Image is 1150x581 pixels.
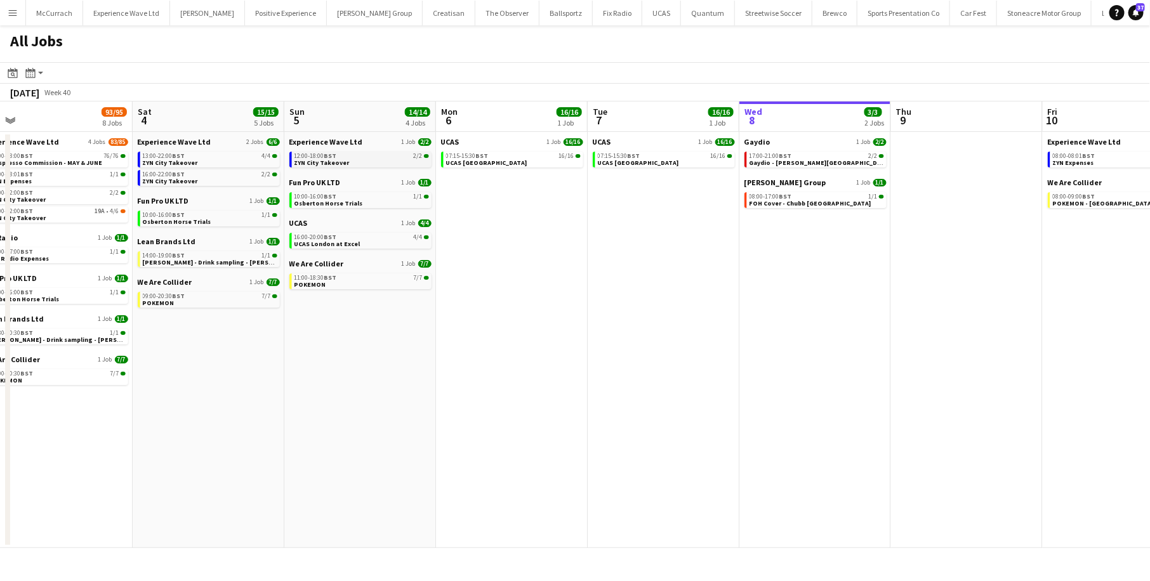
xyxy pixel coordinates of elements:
[711,153,726,159] span: 16/16
[121,209,126,213] span: 4/6
[267,238,280,245] span: 1/1
[138,196,280,237] div: Fun Pro UK LTD1 Job1/110:00-16:00BST1/1Osberton Horse Trials
[1053,159,1094,167] span: ZYN Expenses
[424,195,429,199] span: 1/1
[138,137,280,147] a: Experience Wave Ltd2 Jobs6/6
[262,153,271,159] span: 4/4
[557,107,582,117] span: 16/16
[115,234,128,242] span: 1/1
[1053,193,1095,200] span: 08:00-09:00
[441,137,583,170] div: UCAS1 Job16/1607:15-15:30BST16/16UCAS [GEOGRAPHIC_DATA]
[138,277,280,310] div: We Are Collider1 Job7/709:00-20:30BST7/7POKEMON
[143,152,277,166] a: 13:00-22:00BST4/4ZYN City Takeover
[272,173,277,176] span: 2/2
[475,1,539,25] button: The Observer
[294,192,429,207] a: 10:00-16:00BST1/1Osberton Horse Trials
[418,138,432,146] span: 2/2
[598,153,640,159] span: 07:15-15:30
[21,288,34,296] span: BST
[121,173,126,176] span: 1/1
[418,179,432,186] span: 1/1
[294,273,429,288] a: 11:00-18:30BST7/7POKEMON
[539,1,593,25] button: Ballsportz
[779,192,792,200] span: BST
[294,193,337,200] span: 10:00-16:00
[250,278,264,286] span: 1 Job
[121,331,126,335] span: 1/1
[894,113,912,127] span: 9
[121,191,126,195] span: 2/2
[121,372,126,375] span: 7/7
[173,292,185,300] span: BST
[89,138,106,146] span: 4 Jobs
[272,294,277,298] span: 7/7
[110,190,119,196] span: 2/2
[289,178,432,187] a: Fun Pro UK LTD1 Job1/1
[95,208,105,214] span: 19A
[294,280,326,289] span: POKEMON
[247,138,264,146] span: 2 Jobs
[289,218,308,228] span: UCAS
[138,237,280,246] a: Lean Brands Ltd1 Job1/1
[143,153,185,159] span: 13:00-22:00
[170,1,245,25] button: [PERSON_NAME]
[173,152,185,160] span: BST
[414,275,423,281] span: 7/7
[744,137,887,147] a: Gaydio1 Job2/2
[744,137,770,147] span: Gaydio
[424,235,429,239] span: 4/4
[744,137,887,178] div: Gaydio1 Job2/217:00-21:00BST2/2Gaydio - [PERSON_NAME][GEOGRAPHIC_DATA] Student Shopping Night
[564,138,583,146] span: 16/16
[1083,152,1095,160] span: BST
[121,250,126,254] span: 1/1
[879,154,884,158] span: 2/2
[324,192,337,200] span: BST
[143,170,277,185] a: 16:00-22:00BST2/2ZYN City Takeover
[138,137,211,147] span: Experience Wave Ltd
[406,118,430,127] div: 4 Jobs
[439,113,458,127] span: 6
[294,275,337,281] span: 11:00-18:30
[262,212,271,218] span: 1/1
[642,1,681,25] button: UCAS
[262,293,271,299] span: 7/7
[1046,113,1058,127] span: 10
[115,356,128,363] span: 7/7
[245,1,327,25] button: Positive Experience
[424,154,429,158] span: 2/2
[1128,5,1144,20] a: 37
[1136,3,1145,11] span: 37
[289,259,344,268] span: We Are Collider
[110,330,119,336] span: 1/1
[294,234,337,240] span: 16:00-20:00
[143,211,277,225] a: 10:00-16:00BST1/1Osberton Horse Trials
[115,275,128,282] span: 1/1
[557,118,581,127] div: 1 Job
[857,1,950,25] button: Sports Presentation Co
[1053,153,1095,159] span: 08:00-08:01
[21,152,34,160] span: BST
[21,170,34,178] span: BST
[143,293,185,299] span: 09:00-20:30
[289,259,432,268] a: We Are Collider1 Job7/7
[98,234,112,242] span: 1 Job
[121,290,126,294] span: 1/1
[83,1,170,25] button: Experience Wave Ltd
[414,234,423,240] span: 4/4
[715,138,735,146] span: 16/16
[272,254,277,258] span: 1/1
[143,292,277,306] a: 09:00-20:30BST7/7POKEMON
[267,197,280,205] span: 1/1
[138,106,152,117] span: Sat
[873,179,887,186] span: 1/1
[750,159,968,167] span: Gaydio - Churchill Square Student Shopping Night
[750,199,871,207] span: FOH Cover - Chubb Glasgow
[143,171,185,178] span: 16:00-22:00
[294,152,429,166] a: 12:00-18:00BST2/2ZYN City Takeover
[143,299,175,307] span: POKEMON
[138,196,280,206] a: Fun Pro UK LTD1 Job1/1
[138,137,280,196] div: Experience Wave Ltd2 Jobs6/613:00-22:00BST4/4ZYN City Takeover16:00-22:00BST2/2ZYN City Takeover
[446,152,581,166] a: 07:15-15:30BST16/16UCAS [GEOGRAPHIC_DATA]
[173,251,185,259] span: BST
[873,138,887,146] span: 2/2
